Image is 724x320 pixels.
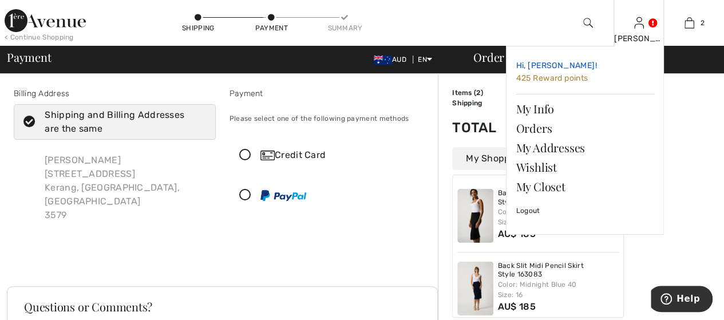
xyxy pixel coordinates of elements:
a: Orders [516,118,654,138]
div: < Continue Shopping [5,32,74,42]
div: Order Summary [460,52,717,63]
a: My Info [516,99,654,118]
div: Payment [254,23,288,33]
img: PayPal [260,190,306,201]
span: 2 [476,89,480,97]
img: 1ère Avenue [5,9,86,32]
iframe: Opens a widget where you can find more information [651,286,713,314]
div: Please select one of the following payment methods [230,104,432,133]
span: Payment [7,52,51,63]
img: Credit Card [260,151,275,160]
a: Hi, [PERSON_NAME]! 425 Reward points [516,56,654,89]
a: Back Slit Midi Pencil Skirt Style 163083 [498,262,619,279]
a: 2 [664,16,714,30]
div: Shipping and Billing Addresses are the same [45,108,198,136]
h3: Questions or Comments? [24,301,421,313]
a: Wishlist [516,157,654,177]
img: Back Slit Midi Pencil Skirt Style 163083 [457,189,493,243]
a: Logout [516,196,654,225]
img: search the website [583,16,593,30]
td: Total [452,108,513,147]
td: Shipping [452,98,513,108]
div: Color: Midnight Blue 40 Size: 16 [498,279,619,300]
div: [PERSON_NAME] [614,33,664,45]
span: 2 [700,18,704,28]
span: AU$ 185 [498,301,536,312]
img: My Info [634,16,644,30]
div: My Shopping Bag ( Items) [452,147,624,170]
a: My Addresses [516,138,654,157]
img: Back Slit Midi Pencil Skirt Style 163083 [457,262,493,315]
td: Items ( ) [452,88,513,98]
span: AUD [374,56,411,64]
span: Hi, [PERSON_NAME]! [516,61,596,70]
a: My Closet [516,177,654,196]
div: Summary [327,23,362,33]
span: EN [418,56,432,64]
div: Payment [230,88,432,100]
img: My Bag [685,16,694,30]
div: Shipping [181,23,215,33]
div: Billing Address [14,88,216,100]
div: [PERSON_NAME] [STREET_ADDRESS] Kerang, [GEOGRAPHIC_DATA], [GEOGRAPHIC_DATA] 3579 [35,144,216,231]
a: Sign In [634,17,644,28]
div: Credit Card [260,148,423,162]
img: Australian Dollar [374,56,392,65]
span: 425 Reward points [516,73,588,83]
